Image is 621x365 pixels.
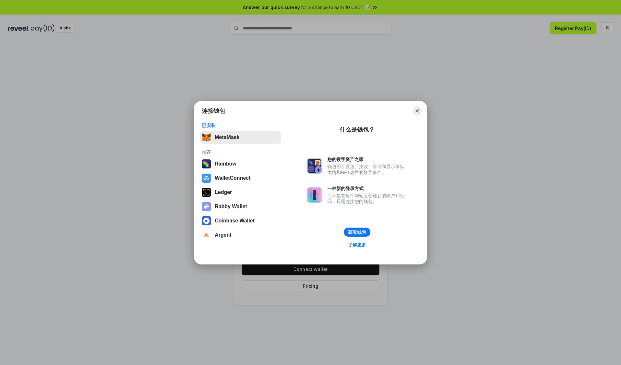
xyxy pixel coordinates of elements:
[413,106,422,115] button: Close
[344,228,370,237] button: 获取钱包
[200,214,281,227] button: Coinbase Wallet
[344,241,370,249] a: 了解更多
[327,156,408,162] div: 您的数字资产之家
[340,126,375,134] div: 什么是钱包？
[200,172,281,185] button: WalletConnect
[215,218,255,224] div: Coinbase Wallet
[202,133,211,142] img: svg+xml,%3Csvg%20fill%3D%22none%22%20height%3D%2233%22%20viewBox%3D%220%200%2035%2033%22%20width%...
[200,157,281,170] button: Rainbow
[307,158,322,174] img: svg+xml,%3Csvg%20xmlns%3D%22http%3A%2F%2Fwww.w3.org%2F2000%2Fsvg%22%20fill%3D%22none%22%20viewBox...
[200,200,281,213] button: Rabby Wallet
[200,229,281,242] button: Argent
[215,175,251,181] div: WalletConnect
[215,134,239,140] div: MetaMask
[348,242,366,248] div: 了解更多
[202,216,211,225] img: svg+xml,%3Csvg%20width%3D%2228%22%20height%3D%2228%22%20viewBox%3D%220%200%2028%2028%22%20fill%3D...
[327,186,408,191] div: 一种新的登录方式
[202,231,211,240] img: svg+xml,%3Csvg%20width%3D%2228%22%20height%3D%2228%22%20viewBox%3D%220%200%2028%2028%22%20fill%3D...
[202,149,279,155] div: 推荐
[215,161,236,167] div: Rainbow
[200,186,281,199] button: Ledger
[215,189,232,195] div: Ledger
[327,193,408,204] div: 而不是在每个网站上创建新的账户和密码，只需连接您的钱包。
[327,164,408,175] div: 钱包用于发送、接收、存储和显示像以太坊和NFT这样的数字资产。
[202,188,211,197] img: svg+xml,%3Csvg%20xmlns%3D%22http%3A%2F%2Fwww.w3.org%2F2000%2Fsvg%22%20width%3D%2228%22%20height%3...
[200,131,281,144] button: MetaMask
[202,107,225,115] h1: 连接钱包
[202,123,279,128] div: 已安装
[307,187,322,203] img: svg+xml,%3Csvg%20xmlns%3D%22http%3A%2F%2Fwww.w3.org%2F2000%2Fsvg%22%20fill%3D%22none%22%20viewBox...
[348,229,366,235] div: 获取钱包
[215,204,247,209] div: Rabby Wallet
[202,202,211,211] img: svg+xml,%3Csvg%20xmlns%3D%22http%3A%2F%2Fwww.w3.org%2F2000%2Fsvg%22%20fill%3D%22none%22%20viewBox...
[215,232,232,238] div: Argent
[202,159,211,168] img: svg+xml,%3Csvg%20width%3D%22120%22%20height%3D%22120%22%20viewBox%3D%220%200%20120%20120%22%20fil...
[202,174,211,183] img: svg+xml,%3Csvg%20width%3D%2228%22%20height%3D%2228%22%20viewBox%3D%220%200%2028%2028%22%20fill%3D...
